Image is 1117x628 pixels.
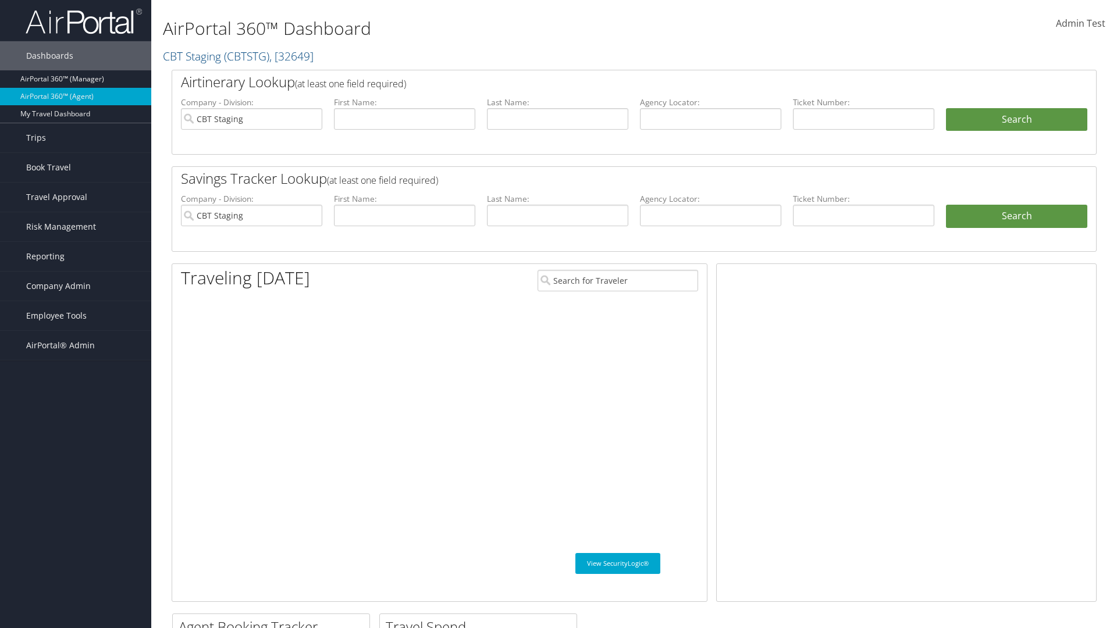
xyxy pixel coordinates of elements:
[640,97,781,108] label: Agency Locator:
[946,108,1087,131] button: Search
[181,169,1011,188] h2: Savings Tracker Lookup
[26,123,46,152] span: Trips
[224,48,269,64] span: ( CBTSTG )
[487,97,628,108] label: Last Name:
[1056,6,1105,42] a: Admin Test
[538,270,698,291] input: Search for Traveler
[181,72,1011,92] h2: Airtinerary Lookup
[575,553,660,574] a: View SecurityLogic®
[26,301,87,330] span: Employee Tools
[1056,17,1105,30] span: Admin Test
[181,205,322,226] input: search accounts
[26,41,73,70] span: Dashboards
[163,48,314,64] a: CBT Staging
[269,48,314,64] span: , [ 32649 ]
[181,193,322,205] label: Company - Division:
[26,8,142,35] img: airportal-logo.png
[334,193,475,205] label: First Name:
[26,242,65,271] span: Reporting
[26,153,71,182] span: Book Travel
[295,77,406,90] span: (at least one field required)
[334,97,475,108] label: First Name:
[163,16,791,41] h1: AirPortal 360™ Dashboard
[327,174,438,187] span: (at least one field required)
[640,193,781,205] label: Agency Locator:
[793,193,934,205] label: Ticket Number:
[26,272,91,301] span: Company Admin
[946,205,1087,228] a: Search
[793,97,934,108] label: Ticket Number:
[181,97,322,108] label: Company - Division:
[26,212,96,241] span: Risk Management
[26,331,95,360] span: AirPortal® Admin
[26,183,87,212] span: Travel Approval
[181,266,310,290] h1: Traveling [DATE]
[487,193,628,205] label: Last Name:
